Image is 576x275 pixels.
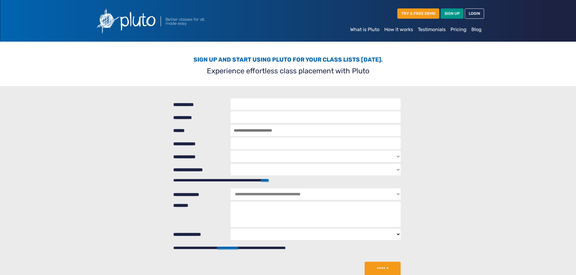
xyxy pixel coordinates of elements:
[465,8,484,18] a: LOGIN
[382,24,415,36] a: How it works
[469,24,484,36] a: Blog
[348,24,382,36] a: What is Pluto
[96,66,480,76] p: Experience effortless class placement with Pluto
[92,5,237,37] img: Pluto logo with the text Better classes for all, made easy
[441,8,464,18] a: SIGN UP
[448,24,469,36] a: Pricing
[415,24,448,36] a: Testimonials
[96,56,480,63] h3: Sign up and start using Pluto for your class lists [DATE].
[397,8,439,18] a: TRY A FREE DEMO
